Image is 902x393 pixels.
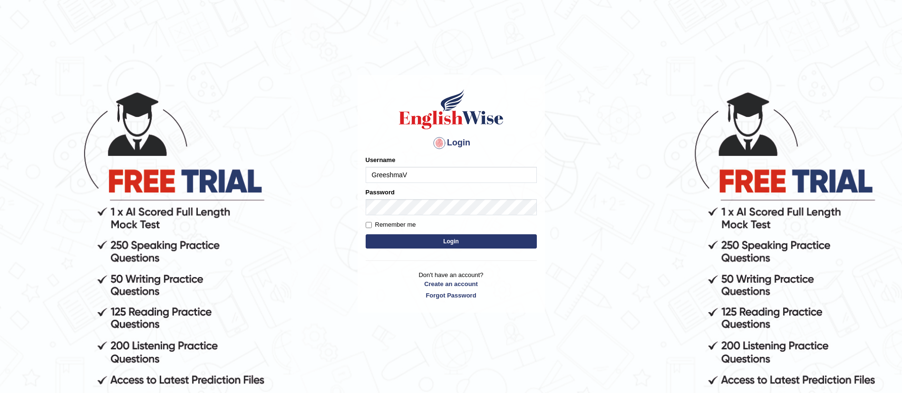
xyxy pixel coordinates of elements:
[397,88,505,131] img: Logo of English Wise sign in for intelligent practice with AI
[366,188,395,197] label: Password
[366,135,537,151] h4: Login
[366,220,416,230] label: Remember me
[366,279,537,288] a: Create an account
[366,291,537,300] a: Forgot Password
[366,222,372,228] input: Remember me
[366,270,537,300] p: Don't have an account?
[366,155,396,164] label: Username
[366,234,537,249] button: Login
